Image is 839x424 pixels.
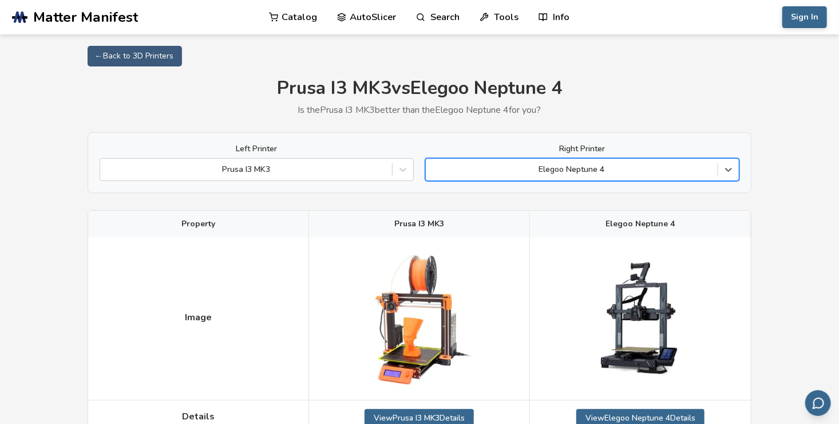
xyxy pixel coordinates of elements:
[425,144,739,154] label: Right Printer
[100,144,414,154] label: Left Printer
[583,261,698,376] img: Elegoo Neptune 4
[805,390,831,416] button: Send feedback via email
[88,46,182,66] a: ← Back to 3D Printers
[782,6,827,28] button: Sign In
[181,219,215,229] span: Property
[362,246,477,391] img: Prusa I3 MK3
[182,411,215,422] span: Details
[33,9,138,25] span: Matter Manifest
[185,312,212,323] span: Image
[394,219,444,229] span: Prusa I3 MK3
[605,219,675,229] span: Elegoo Neptune 4
[88,78,751,99] h1: Prusa I3 MK3 vs Elegoo Neptune 4
[88,105,751,115] p: Is the Prusa I3 MK3 better than the Elegoo Neptune 4 for you?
